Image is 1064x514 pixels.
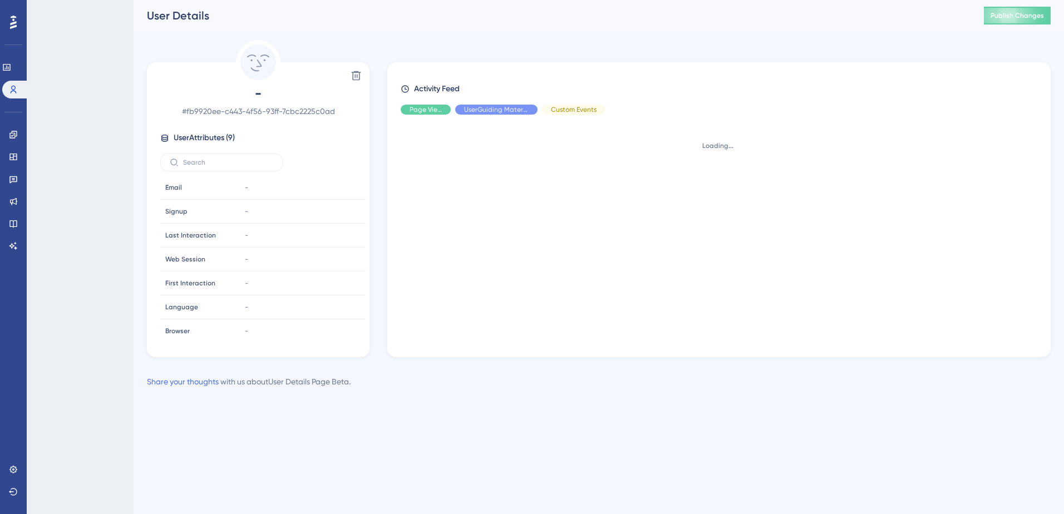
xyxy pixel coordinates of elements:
span: # fb9920ee-c443-4f56-93ff-7cbc2225c0ad [160,105,356,118]
a: Share your thoughts [147,377,219,386]
span: - [245,303,248,312]
span: Last Interaction [165,231,216,240]
span: - [245,279,248,288]
span: First Interaction [165,279,215,288]
div: User Details [147,8,956,23]
span: Browser [165,327,190,335]
span: User Attributes ( 9 ) [174,131,235,145]
span: - [245,183,248,192]
span: - [245,231,248,240]
div: with us about User Details Page Beta . [147,375,351,388]
span: - [245,255,248,264]
span: - [245,327,248,335]
span: Web Session [165,255,205,264]
span: - [245,207,248,216]
span: Signup [165,207,188,216]
input: Search [183,159,273,166]
button: Publish Changes [984,7,1051,24]
span: Custom Events [551,105,597,114]
span: Page View [410,105,442,114]
span: Activity Feed [414,82,460,96]
span: - [160,85,356,102]
span: Language [165,303,198,312]
span: Publish Changes [991,11,1044,20]
span: Email [165,183,182,192]
div: Loading... [401,141,1035,150]
span: UserGuiding Material [464,105,529,114]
